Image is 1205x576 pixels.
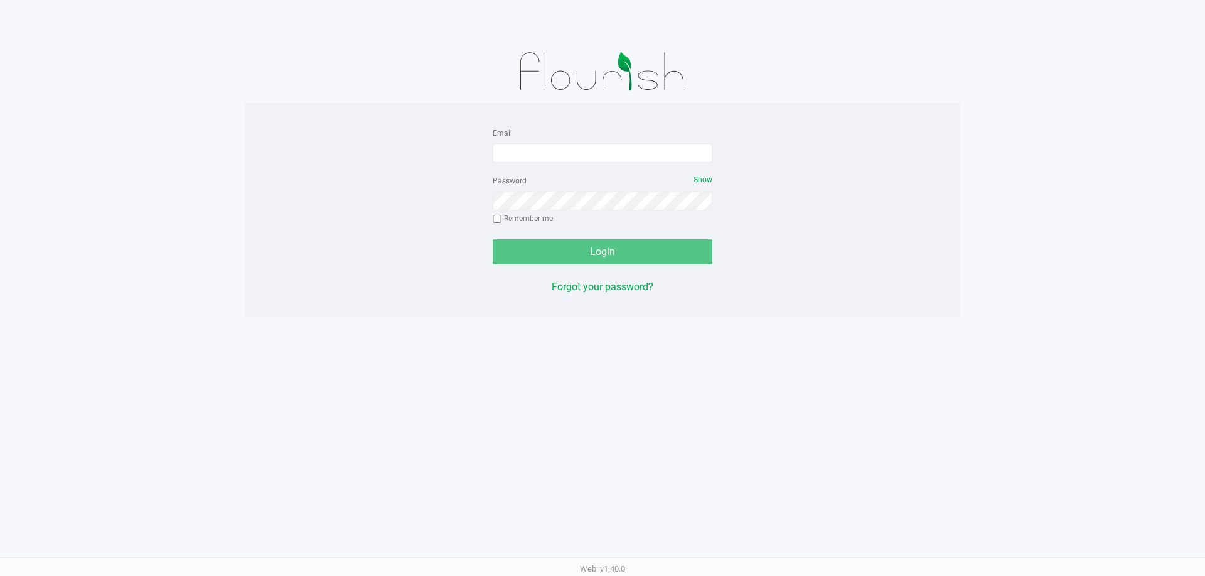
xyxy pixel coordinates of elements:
button: Forgot your password? [552,280,653,295]
input: Remember me [493,215,501,224]
span: Web: v1.40.0 [580,564,625,573]
label: Email [493,128,512,139]
label: Password [493,175,527,187]
span: Show [694,175,712,184]
label: Remember me [493,213,553,224]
